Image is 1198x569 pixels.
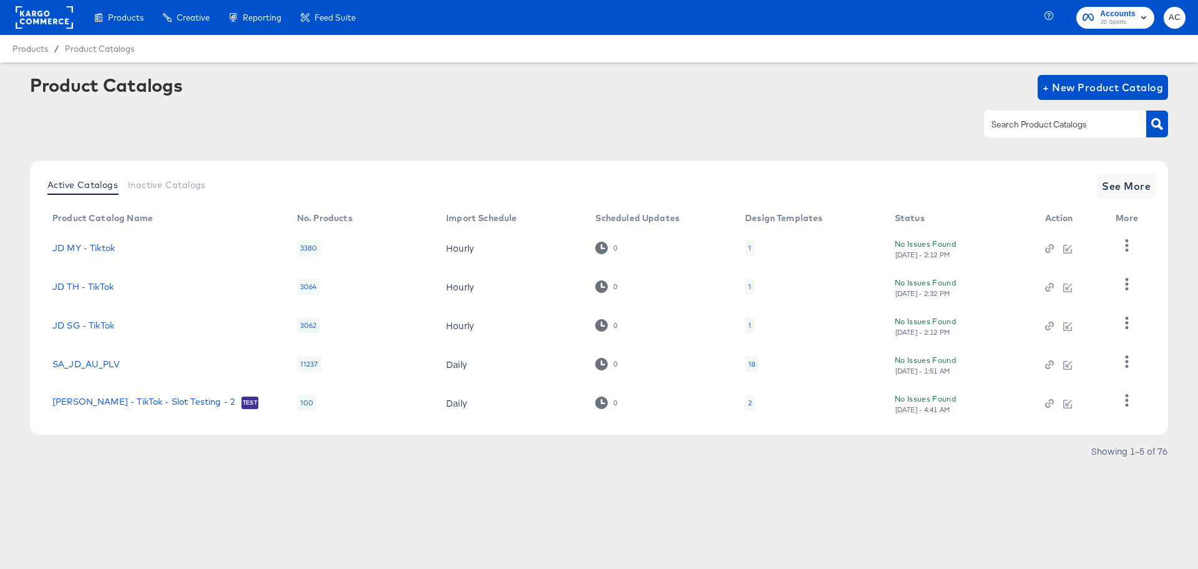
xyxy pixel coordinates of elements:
th: More [1106,209,1153,229]
span: Inactive Catalogs [128,180,206,190]
td: Daily [436,383,585,422]
td: Hourly [436,229,585,267]
div: 0 [613,244,618,252]
span: JD Sports [1100,17,1136,27]
a: SA_JD_AU_PLV [52,359,120,369]
span: Products [108,12,144,22]
div: Design Templates [745,213,822,223]
div: Product Catalogs [30,75,182,95]
div: 0 [595,242,617,254]
div: 11237 [297,356,321,372]
div: Product Catalog Name [52,213,153,223]
div: 18 [748,359,756,369]
div: 0 [595,319,617,331]
div: 1 [745,240,754,256]
div: 1 [745,279,754,295]
span: Active Catalogs [47,180,118,190]
div: 0 [613,321,618,330]
a: JD MY - Tiktok [52,243,115,253]
button: See More [1097,174,1156,199]
span: Reporting [243,12,281,22]
a: Product Catalogs [65,44,134,54]
div: 1 [748,243,751,253]
div: 2 [748,398,752,408]
div: 3380 [297,240,321,256]
th: Action [1035,209,1106,229]
div: Scheduled Updates [595,213,679,223]
span: AC [1169,11,1181,25]
td: Daily [436,345,585,383]
a: JD TH - TikTok [52,282,114,292]
span: Products [12,44,48,54]
div: Showing 1–5 of 76 [1091,447,1168,455]
button: AC [1164,7,1186,29]
span: + New Product Catalog [1043,79,1163,96]
button: + New Product Catalog [1038,75,1168,100]
div: 0 [613,398,618,407]
div: 100 [297,395,316,411]
span: See More [1102,177,1151,195]
div: 1 [748,320,751,330]
div: 18 [745,356,759,372]
span: Accounts [1100,7,1136,21]
div: Import Schedule [446,213,517,223]
div: 0 [613,360,618,369]
div: No. Products [297,213,353,223]
td: Hourly [436,267,585,306]
div: 0 [595,397,617,408]
div: 3064 [297,279,320,295]
button: AccountsJD Sports [1076,7,1154,29]
div: 0 [595,358,617,370]
div: 1 [748,282,751,292]
input: Search Product Catalogs [989,117,1122,132]
span: / [48,44,65,54]
span: Feed Suite [314,12,356,22]
span: Test [241,398,258,408]
div: 1 [745,317,754,334]
div: 0 [595,280,617,292]
div: 2 [745,395,755,411]
th: Status [885,209,1035,229]
div: 0 [613,282,618,291]
span: Creative [177,12,210,22]
div: 3062 [297,317,320,334]
a: [PERSON_NAME] - TikTok - Slot Testing - 2 [52,397,235,409]
td: Hourly [436,306,585,345]
a: JD SG - TikTok [52,320,114,330]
